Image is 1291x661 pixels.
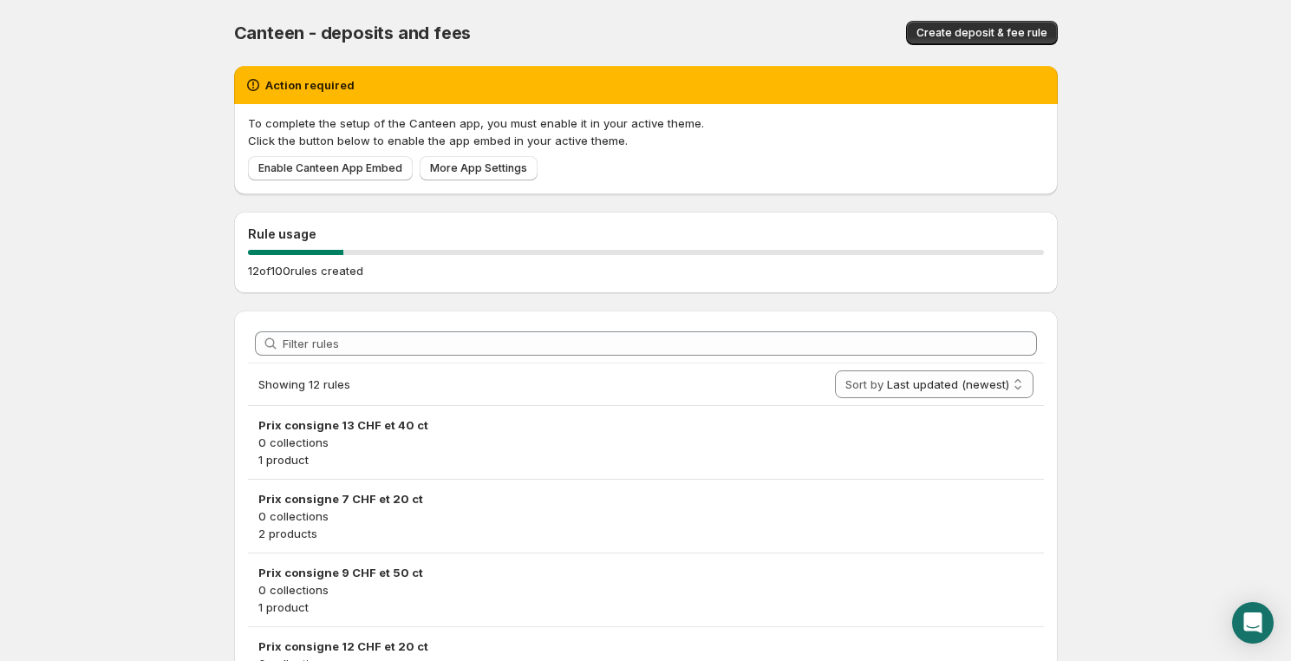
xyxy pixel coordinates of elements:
h3: Prix consigne 13 CHF et 40 ct [258,416,1033,434]
button: Create deposit & fee rule [906,21,1058,45]
span: Enable Canteen App Embed [258,161,402,175]
div: Open Intercom Messenger [1232,602,1274,644]
h2: Rule usage [248,226,1044,243]
p: 1 product [258,599,1033,616]
span: More App Settings [430,161,527,175]
p: Click the button below to enable the app embed in your active theme. [248,132,1044,149]
a: More App Settings [420,156,538,180]
p: 1 product [258,451,1033,468]
h3: Prix consigne 7 CHF et 20 ct [258,490,1033,507]
p: 12 of 100 rules created [248,262,363,279]
span: Showing 12 rules [258,377,350,391]
a: Enable Canteen App Embed [248,156,413,180]
p: 0 collections [258,581,1033,599]
p: To complete the setup of the Canteen app, you must enable it in your active theme. [248,115,1044,132]
span: Canteen - deposits and fees [234,23,472,43]
span: Create deposit & fee rule [916,26,1047,40]
h2: Action required [265,76,355,94]
p: 0 collections [258,434,1033,451]
p: 0 collections [258,507,1033,525]
p: 2 products [258,525,1033,542]
input: Filter rules [283,331,1037,356]
h3: Prix consigne 12 CHF et 20 ct [258,638,1033,655]
h3: Prix consigne 9 CHF et 50 ct [258,564,1033,581]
